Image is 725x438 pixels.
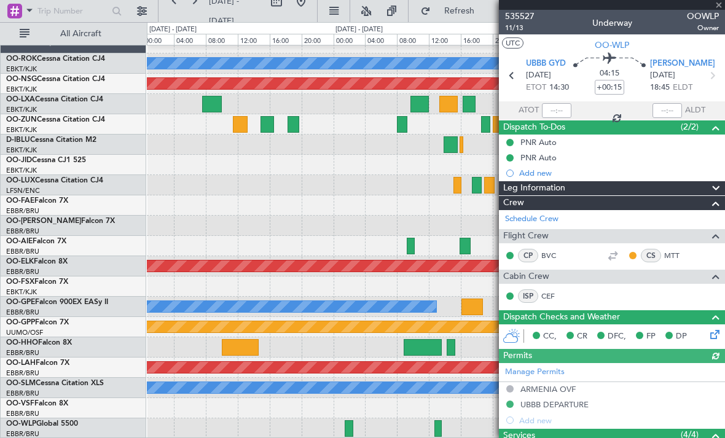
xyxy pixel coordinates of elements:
a: EBKT/KJK [6,105,37,114]
span: UBBB GYD [526,58,566,70]
span: OO-ELK [6,258,34,265]
div: PNR Auto [520,152,557,163]
a: OO-ZUNCessna Citation CJ4 [6,116,105,123]
div: PNR Auto [520,137,557,147]
span: OOWLP [687,10,719,23]
a: OO-LAHFalcon 7X [6,359,69,367]
span: OO-NSG [6,76,37,83]
a: OO-ROKCessna Citation CJ4 [6,55,105,63]
div: 08:00 [206,34,238,45]
span: DP [676,330,687,343]
span: [DATE] [650,69,675,82]
span: OO-[PERSON_NAME] [6,217,81,225]
div: 00:00 [334,34,366,45]
div: 04:00 [174,34,206,45]
a: EBBR/BRU [6,389,39,398]
button: Refresh [415,1,488,21]
span: OO-AIE [6,238,33,245]
a: OO-VSFFalcon 8X [6,400,68,407]
a: MTT [664,250,692,261]
a: OO-GPEFalcon 900EX EASy II [6,299,108,306]
span: Leg Information [503,181,565,195]
div: CP [518,249,538,262]
span: Dispatch Checks and Weather [503,310,620,324]
span: ELDT [673,82,692,94]
span: OO-ZUN [6,116,37,123]
span: OO-FSX [6,278,34,286]
a: OO-FAEFalcon 7X [6,197,68,205]
a: EBBR/BRU [6,369,39,378]
div: 04:00 [365,34,397,45]
div: 16:00 [270,34,302,45]
div: 20:00 [493,34,525,45]
span: OO-JID [6,157,32,164]
span: [DATE] [526,69,551,82]
a: EBKT/KJK [6,146,37,155]
span: OO-LUX [6,177,35,184]
span: OO-GPP [6,319,35,326]
a: EBBR/BRU [6,308,39,317]
span: OO-ROK [6,55,37,63]
a: UUMO/OSF [6,328,43,337]
span: OO-FAE [6,197,34,205]
span: ATOT [519,104,539,117]
span: OO-LXA [6,96,35,103]
button: UTC [502,37,523,49]
span: 535527 [505,10,535,23]
div: ISP [518,289,538,303]
span: OO-GPE [6,299,35,306]
a: EBKT/KJK [6,125,37,135]
span: OO-HHO [6,339,38,346]
span: CC, [543,330,557,343]
a: OO-FSXFalcon 7X [6,278,68,286]
span: DFC, [608,330,626,343]
a: OO-AIEFalcon 7X [6,238,66,245]
div: 12:00 [238,34,270,45]
a: EBBR/BRU [6,409,39,418]
span: Refresh [433,7,485,15]
a: OO-JIDCessna CJ1 525 [6,157,86,164]
a: LFSN/ENC [6,186,40,195]
div: 08:00 [397,34,429,45]
a: OO-WLPGlobal 5500 [6,420,78,428]
a: OO-HHOFalcon 8X [6,339,72,346]
div: CS [641,249,661,262]
div: Add new [519,168,719,178]
span: All Aircraft [32,29,130,38]
div: Underway [592,17,632,29]
span: OO-VSF [6,400,34,407]
span: OO-LAH [6,359,36,367]
span: [PERSON_NAME] [650,58,715,70]
span: Flight Crew [503,229,549,243]
div: 16:00 [461,34,493,45]
span: Crew [503,196,524,210]
a: EBBR/BRU [6,267,39,276]
span: (2/2) [681,120,699,133]
a: EBBR/BRU [6,348,39,358]
a: Schedule Crew [505,213,558,225]
span: OO-SLM [6,380,36,387]
span: Owner [687,23,719,33]
a: OO-LUXCessna Citation CJ4 [6,177,103,184]
span: D-IBLU [6,136,30,144]
span: OO-WLP [595,39,629,52]
span: 14:30 [549,82,569,94]
a: EBBR/BRU [6,247,39,256]
a: EBKT/KJK [6,166,37,175]
a: OO-NSGCessna Citation CJ4 [6,76,105,83]
span: ALDT [685,104,705,117]
a: EBKT/KJK [6,65,37,74]
a: OO-LXACessna Citation CJ4 [6,96,103,103]
a: CEF [541,291,569,302]
span: Cabin Crew [503,270,549,284]
span: OO-WLP [6,420,36,428]
span: Dispatch To-Dos [503,120,565,135]
a: BVC [541,250,569,261]
span: CR [577,330,587,343]
a: OO-GPPFalcon 7X [6,319,69,326]
div: [DATE] - [DATE] [335,25,383,35]
span: ETOT [526,82,546,94]
span: FP [646,330,656,343]
a: OO-ELKFalcon 8X [6,258,68,265]
span: 18:45 [650,82,670,94]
